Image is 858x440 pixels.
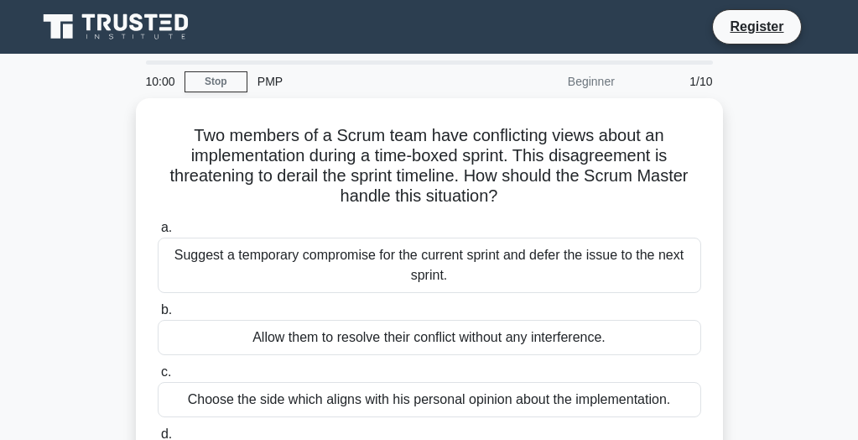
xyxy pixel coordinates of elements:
[720,16,793,37] a: Register
[185,71,247,92] a: Stop
[625,65,723,98] div: 1/10
[136,65,185,98] div: 10:00
[156,125,703,207] h5: Two members of a Scrum team have conflicting views about an implementation during a time-boxed sp...
[161,220,172,234] span: a.
[158,382,701,417] div: Choose the side which aligns with his personal opinion about the implementation.
[158,320,701,355] div: Allow them to resolve their conflict without any interference.
[158,238,701,293] div: Suggest a temporary compromise for the current sprint and defer the issue to the next sprint.
[161,364,171,379] span: c.
[161,302,172,317] span: b.
[247,65,478,98] div: PMP
[478,65,625,98] div: Beginner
